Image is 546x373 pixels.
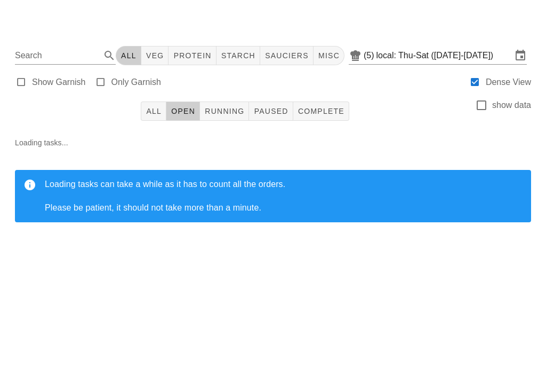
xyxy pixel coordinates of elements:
span: sauciers [264,51,309,60]
div: Loading tasks can take a while as it has to count all the orders. Please be patient, it should no... [45,178,523,214]
label: Show Garnish [32,77,86,88]
button: protein [168,46,216,65]
div: (5) [364,50,376,61]
span: misc [318,51,340,60]
span: Paused [253,107,288,115]
div: Loading tasks... [6,128,540,239]
button: Open [166,102,200,121]
button: All [141,102,166,121]
span: protein [173,51,211,60]
span: All [146,107,162,115]
button: starch [216,46,260,65]
span: All [121,51,136,60]
span: Running [204,107,244,115]
label: Dense View [486,77,531,88]
label: Only Garnish [111,77,161,88]
button: Complete [293,102,349,121]
button: Paused [249,102,293,121]
span: Complete [298,107,344,115]
label: show data [492,100,531,111]
button: misc [314,46,344,65]
button: Running [200,102,249,121]
button: sauciers [260,46,314,65]
button: All [116,46,141,65]
span: veg [146,51,164,60]
button: veg [141,46,169,65]
span: Open [171,107,195,115]
span: starch [221,51,255,60]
